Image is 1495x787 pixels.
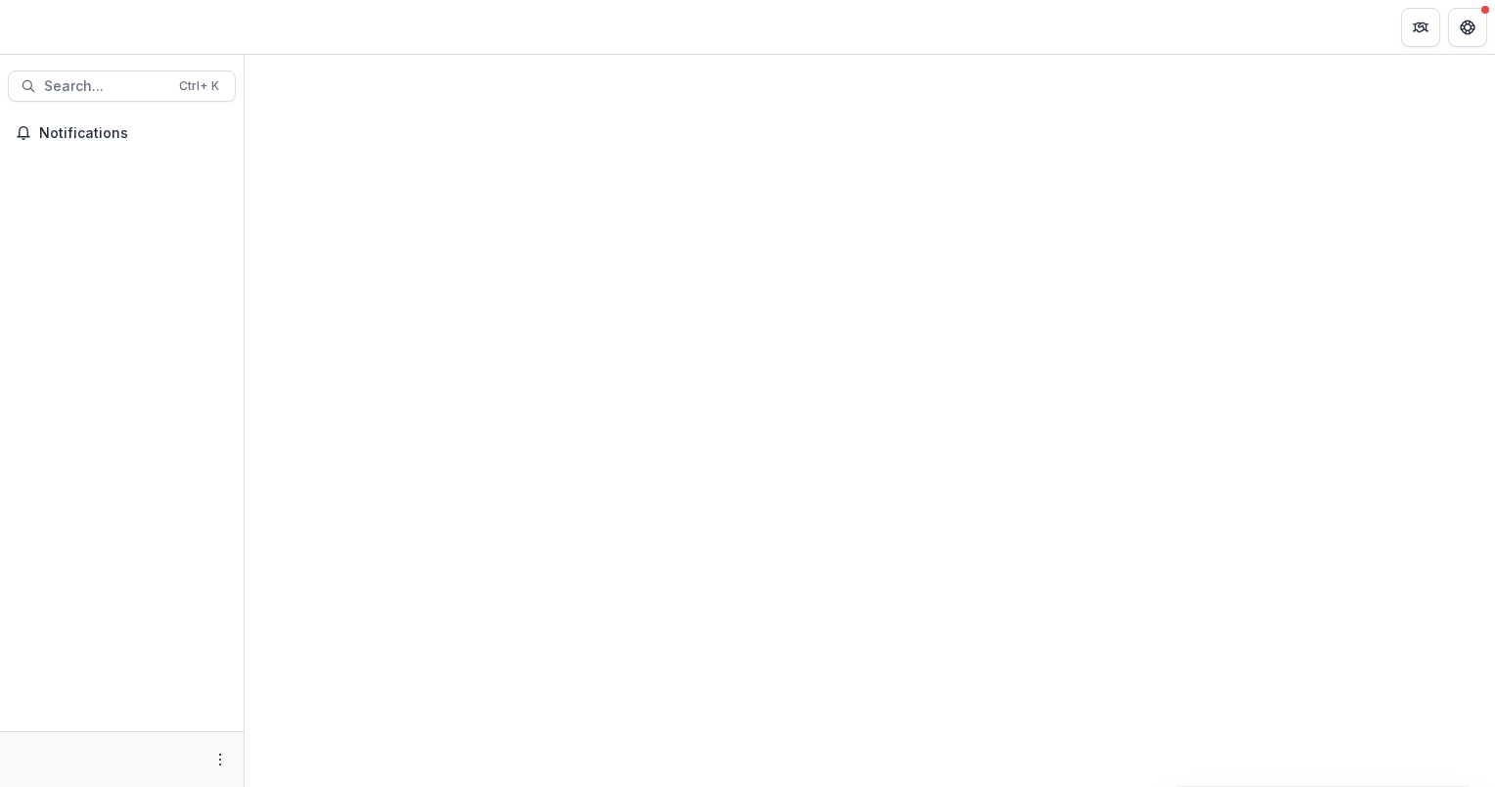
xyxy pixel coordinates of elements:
div: Ctrl + K [175,75,223,97]
button: Get Help [1448,8,1487,47]
button: Partners [1401,8,1440,47]
button: More [208,748,232,771]
button: Notifications [8,117,236,149]
nav: breadcrumb [252,13,336,41]
span: Notifications [39,125,228,142]
span: Search... [44,78,167,95]
button: Search... [8,70,236,102]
